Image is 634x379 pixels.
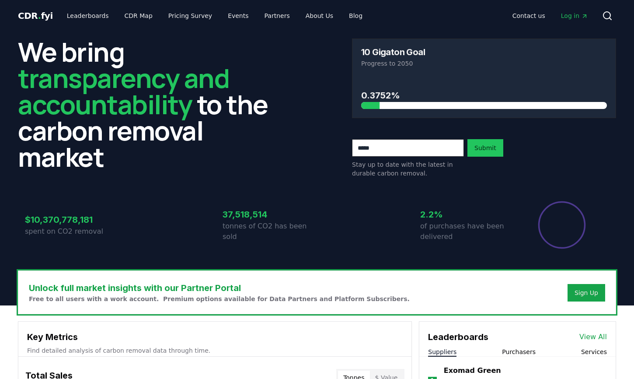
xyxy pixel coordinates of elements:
[575,288,598,297] a: Sign Up
[554,8,595,24] a: Log in
[27,330,403,344] h3: Key Metrics
[60,8,116,24] a: Leaderboards
[428,347,456,356] button: Suppliers
[60,8,369,24] nav: Main
[537,200,586,249] div: Percentage of sales delivered
[38,11,41,21] span: .
[467,139,503,157] button: Submit
[342,8,369,24] a: Blog
[505,8,595,24] nav: Main
[420,221,515,242] p: of purchases have been delivered
[18,60,229,122] span: transparency and accountability
[420,208,515,221] h3: 2.2%
[118,8,160,24] a: CDR Map
[223,208,317,221] h3: 37,518,514
[27,346,403,355] p: Find detailed analysis of carbon removal data through time.
[18,11,53,21] span: CDR fyi
[561,11,588,20] span: Log in
[223,221,317,242] p: tonnes of CO2 has been sold
[581,347,607,356] button: Services
[361,89,607,102] h3: 0.3752%
[25,226,119,237] p: spent on CO2 removal
[428,330,488,344] h3: Leaderboards
[18,39,282,170] h2: We bring to the carbon removal market
[352,160,464,178] p: Stay up to date with the latest in durable carbon removal.
[29,295,410,303] p: Free to all users with a work account. Premium options available for Data Partners and Platform S...
[505,8,552,24] a: Contact us
[18,10,53,22] a: CDR.fyi
[568,284,605,302] button: Sign Up
[161,8,219,24] a: Pricing Survey
[579,332,607,342] a: View All
[221,8,255,24] a: Events
[361,48,425,56] h3: 10 Gigaton Goal
[361,59,607,68] p: Progress to 2050
[502,347,536,356] button: Purchasers
[258,8,297,24] a: Partners
[25,213,119,226] h3: $10,370,778,181
[29,281,410,295] h3: Unlock full market insights with our Partner Portal
[444,365,501,376] a: Exomad Green
[299,8,340,24] a: About Us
